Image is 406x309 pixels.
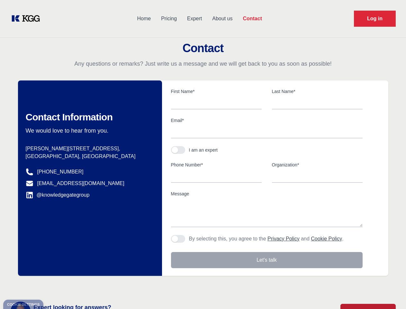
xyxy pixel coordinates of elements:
a: Pricing [156,10,182,27]
p: [GEOGRAPHIC_DATA], [GEOGRAPHIC_DATA] [26,153,152,160]
a: Privacy Policy [267,236,300,241]
a: Expert [182,10,207,27]
p: We would love to hear from you. [26,127,152,135]
label: Phone Number* [171,162,262,168]
div: I am an expert [189,147,218,153]
button: Let's talk [171,252,363,268]
label: Email* [171,117,363,124]
a: [PHONE_NUMBER] [37,168,84,176]
label: Organization* [272,162,363,168]
a: Contact [238,10,267,27]
a: KOL Knowledge Platform: Talk to Key External Experts (KEE) [10,14,45,24]
label: Last Name* [272,88,363,95]
p: By selecting this, you agree to the and . [189,235,344,243]
label: First Name* [171,88,262,95]
p: Any questions or remarks? Just write us a message and we will get back to you as soon as possible! [8,60,398,68]
div: Cookie settings [7,303,40,306]
a: Request Demo [354,11,396,27]
a: About us [207,10,238,27]
a: Home [132,10,156,27]
a: [EMAIL_ADDRESS][DOMAIN_NAME] [37,180,124,187]
label: Message [171,191,363,197]
p: [PERSON_NAME][STREET_ADDRESS], [26,145,152,153]
h2: Contact [8,42,398,55]
a: @knowledgegategroup [26,191,90,199]
iframe: Chat Widget [374,278,406,309]
h2: Contact Information [26,111,152,123]
a: Cookie Policy [311,236,342,241]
